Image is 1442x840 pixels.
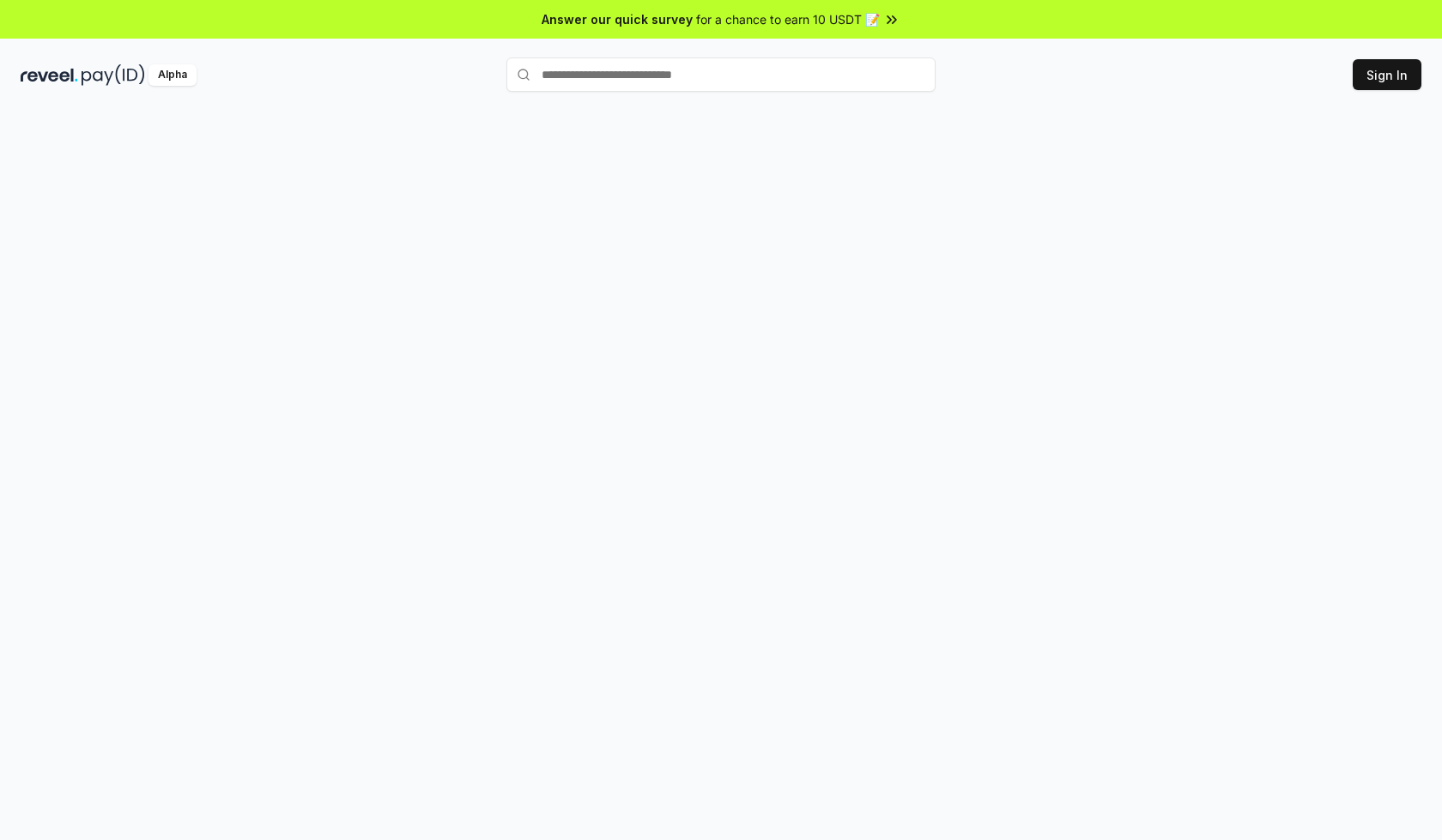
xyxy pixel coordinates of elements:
[82,64,145,86] img: pay_id
[542,10,693,28] span: Answer our quick survey
[21,64,78,86] img: reveel_dark
[696,10,880,28] span: for a chance to earn 10 USDT 📝
[148,64,197,86] div: Alpha
[1353,59,1421,90] button: Sign In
